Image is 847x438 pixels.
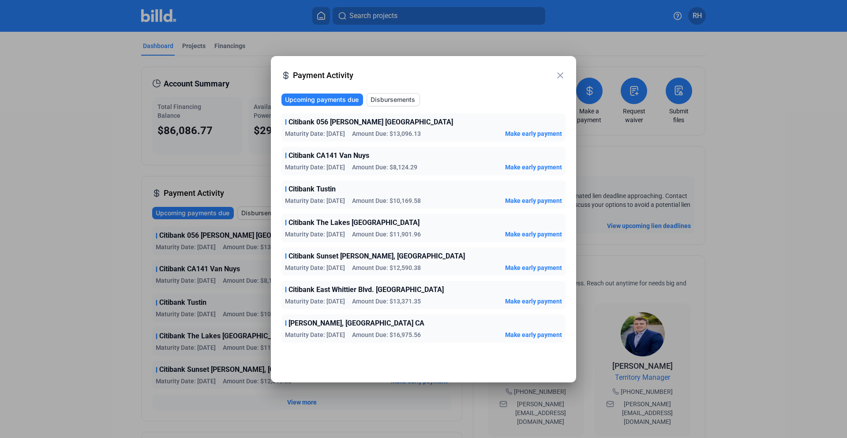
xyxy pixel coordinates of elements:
span: Amount Due: $13,096.13 [352,129,421,138]
span: Upcoming payments due [285,95,359,104]
span: Amount Due: $13,371.35 [352,297,421,306]
button: Make early payment [505,330,562,339]
span: Citibank CA141 Van Nuys [289,150,369,161]
button: Upcoming payments due [281,94,363,106]
span: Citibank The Lakes [GEOGRAPHIC_DATA] [289,217,420,228]
button: Make early payment [505,196,562,205]
span: Maturity Date: [DATE] [285,230,345,239]
span: Maturity Date: [DATE] [285,263,345,272]
span: Maturity Date: [DATE] [285,330,345,339]
mat-icon: close [555,70,566,81]
span: Maturity Date: [DATE] [285,196,345,205]
span: Citibank Sunset [PERSON_NAME], [GEOGRAPHIC_DATA] [289,251,465,262]
span: Maturity Date: [DATE] [285,129,345,138]
span: Payment Activity [293,69,555,82]
button: Disbursements [367,93,420,106]
span: Amount Due: $16,975.56 [352,330,421,339]
span: Citibank East Whittier Blvd. [GEOGRAPHIC_DATA] [289,285,444,295]
span: Maturity Date: [DATE] [285,297,345,306]
span: [PERSON_NAME], [GEOGRAPHIC_DATA] CA [289,318,424,329]
span: Citibank 056 [PERSON_NAME] [GEOGRAPHIC_DATA] [289,117,453,127]
span: Amount Due: $8,124.29 [352,163,417,172]
span: Amount Due: $12,590.38 [352,263,421,272]
span: Amount Due: $11,901.96 [352,230,421,239]
span: Disbursements [371,95,415,104]
span: Maturity Date: [DATE] [285,163,345,172]
button: Make early payment [505,297,562,306]
button: Make early payment [505,263,562,272]
span: Amount Due: $10,169.58 [352,196,421,205]
button: Make early payment [505,230,562,239]
span: Citibank Tustin [289,184,336,195]
button: Make early payment [505,163,562,172]
button: Make early payment [505,129,562,138]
